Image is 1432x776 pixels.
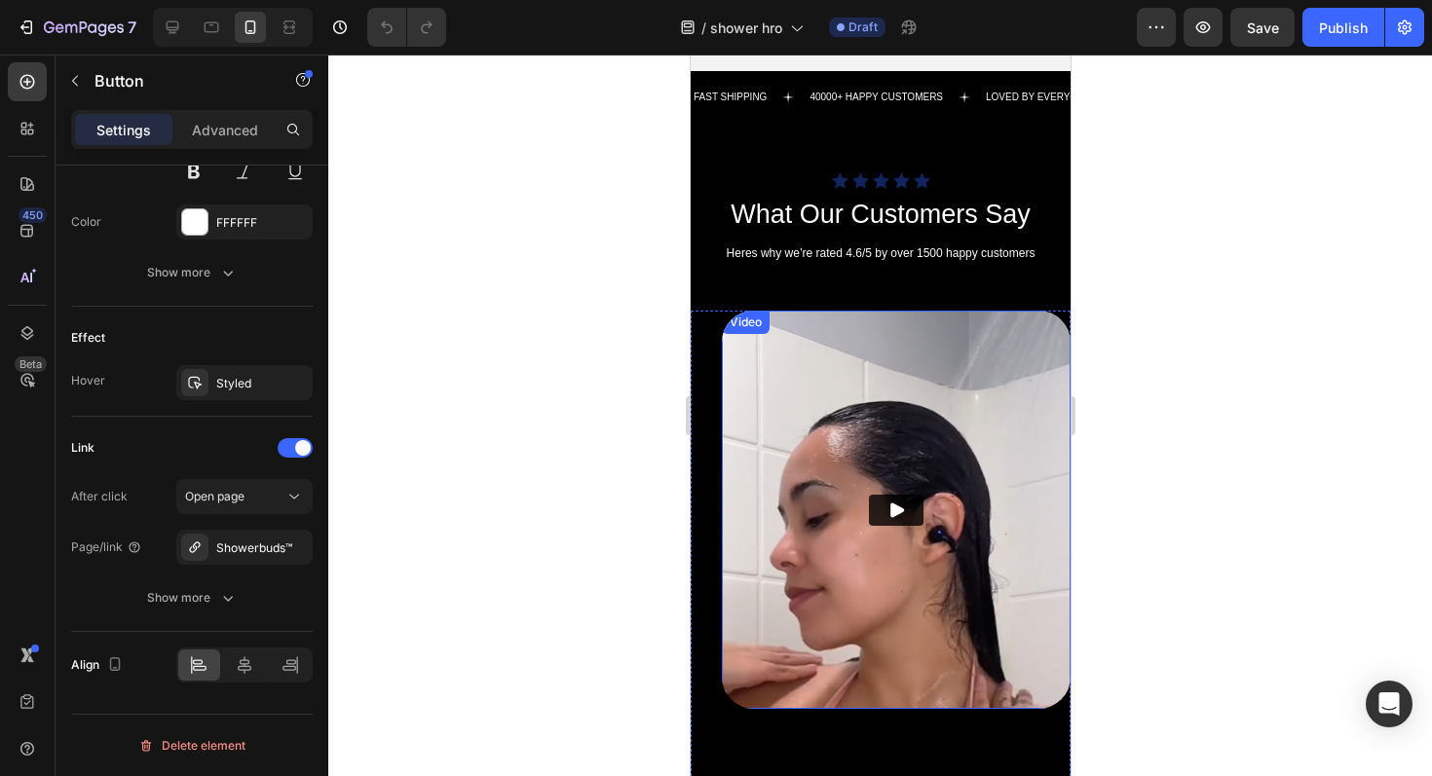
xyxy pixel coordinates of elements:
span: Save [1247,19,1279,36]
img: Alt image [31,256,380,654]
p: Settings [96,120,151,140]
div: Hover [71,372,105,389]
div: Showerbuds™ [216,539,308,557]
div: Undo/Redo [367,8,446,47]
span: shower hro [710,18,782,38]
div: Styled [216,375,308,392]
div: FFFFFF [216,214,308,232]
button: Show more [71,580,313,615]
div: Delete element [138,734,245,758]
p: LOVED BY EVERYONE [295,37,400,48]
div: Show more [147,588,238,608]
button: Open page [176,479,313,514]
iframe: Design area [691,55,1071,776]
div: Link [71,439,94,457]
div: Effect [71,329,105,347]
span: Open page [185,489,245,503]
button: Save [1230,8,1295,47]
p: Advanced [192,120,258,140]
div: After click [71,488,128,505]
button: Show more [71,255,313,290]
button: Publish [1302,8,1384,47]
div: Show more [147,263,238,282]
div: Color [71,213,101,231]
button: Delete element [71,730,313,761]
p: 7 [128,16,136,39]
button: 7 [8,8,145,47]
div: Page/link [71,538,142,556]
span: Draft [848,18,878,36]
div: Beta [15,356,47,372]
div: Publish [1319,18,1368,38]
div: 450 [19,207,47,223]
span: / [701,18,706,38]
p: Button [94,69,260,92]
div: Align [71,652,127,679]
div: Open Intercom Messenger [1366,681,1413,727]
p: Heres why we’re rated 4.6/5 by over 1500 happy customers [2,192,378,206]
button: Play [178,440,233,471]
div: Video [35,259,75,277]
